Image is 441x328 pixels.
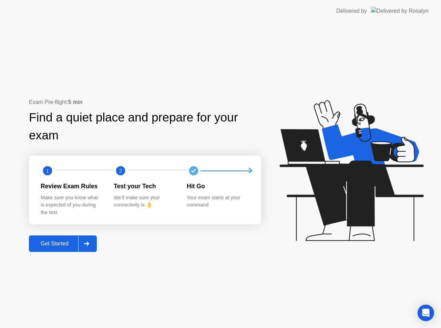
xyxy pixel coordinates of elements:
[29,108,261,145] div: Find a quiet place and prepare for your exam
[41,194,103,216] div: Make sure you know what is expected of you during the test.
[371,7,429,15] img: Delivered by Rosalyn
[68,99,83,105] b: 5 min
[114,194,176,209] div: We’ll make sure your connectivity is 👌
[187,194,249,209] div: Your exam starts at your command
[29,98,261,106] div: Exam Pre-flight:
[29,235,97,252] button: Get Started
[418,305,434,321] div: Open Intercom Messenger
[187,182,249,191] div: Hit Go
[46,168,49,174] text: 1
[31,241,78,247] div: Get Started
[114,182,176,191] div: Test your Tech
[119,168,122,174] text: 2
[41,182,103,191] div: Review Exam Rules
[336,7,367,15] div: Delivered by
